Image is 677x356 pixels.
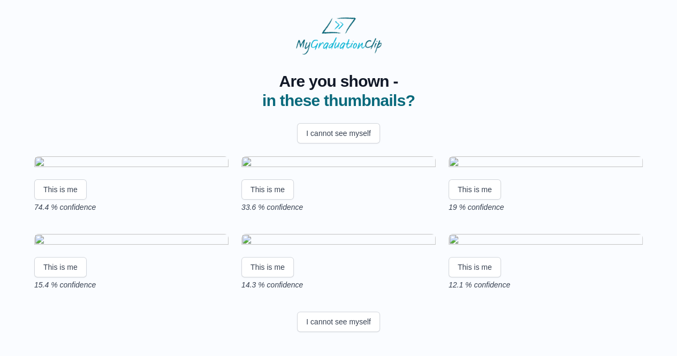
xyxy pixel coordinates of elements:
[448,156,643,171] img: c2ec3fe16c2bfec18a5bfe397d866e09af64372a.gif
[241,202,436,213] p: 33.6 % confidence
[241,156,436,171] img: 52ca55699012ddfd47557a61c64253292e2206d7.gif
[448,257,501,277] button: This is me
[34,202,229,213] p: 74.4 % confidence
[448,202,643,213] p: 19 % confidence
[34,279,229,290] p: 15.4 % confidence
[34,234,229,248] img: 9d8061c2ff954ae3aed22ee73787728beb85de01.gif
[262,92,415,109] span: in these thumbnails?
[241,257,294,277] button: This is me
[448,234,643,248] img: 851e44b202dde98641cb8ff4b16c7f342c1d0296.gif
[297,123,380,143] button: I cannot see myself
[296,17,382,55] img: MyGraduationClip
[448,279,643,290] p: 12.1 % confidence
[448,179,501,200] button: This is me
[34,257,87,277] button: This is me
[262,72,415,91] span: Are you shown -
[241,279,436,290] p: 14.3 % confidence
[241,234,436,248] img: 8b77290cae7a45a00cfe0ab27541db0a2f2868ed.gif
[34,179,87,200] button: This is me
[34,156,229,171] img: a853fcb245093f1dfdecff5c561a2991dda52266.gif
[297,312,380,332] button: I cannot see myself
[241,179,294,200] button: This is me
